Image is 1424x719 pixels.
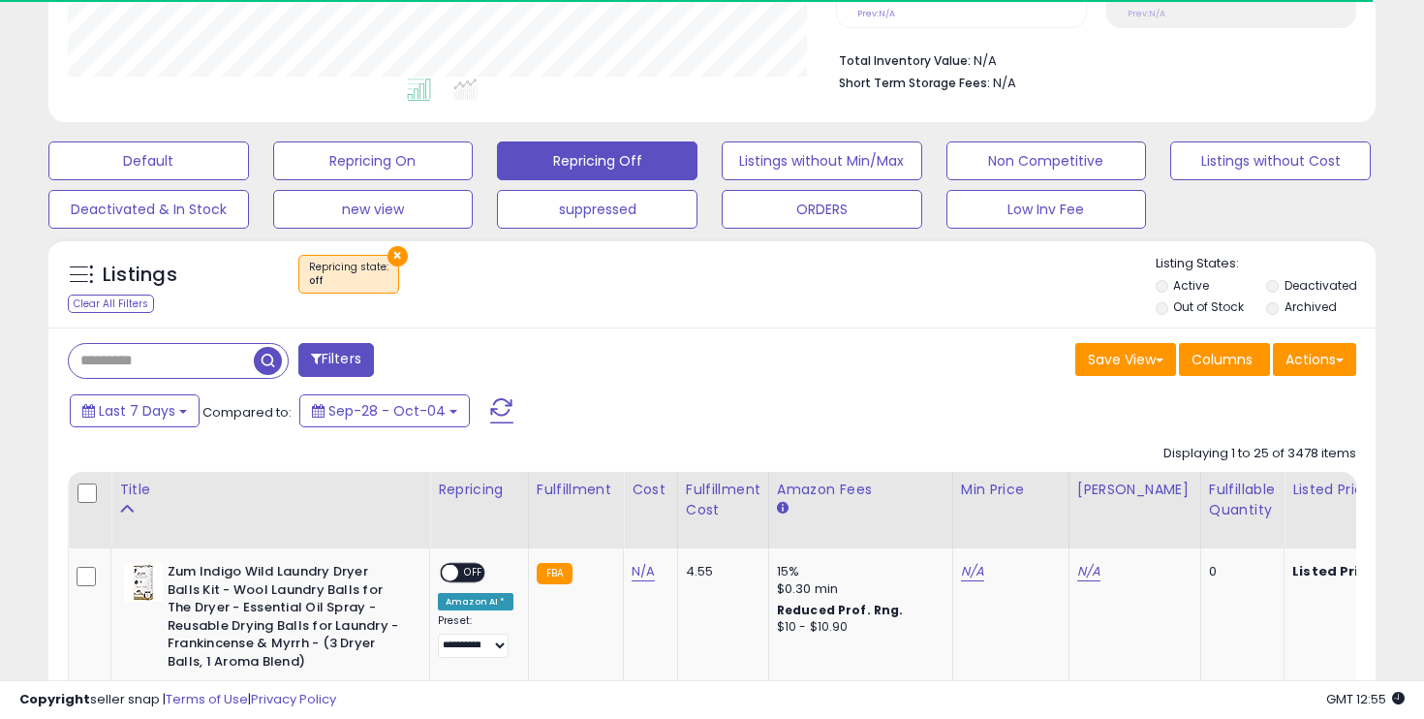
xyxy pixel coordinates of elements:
[273,190,474,229] button: new view
[537,563,573,584] small: FBA
[19,690,90,708] strong: Copyright
[166,690,248,708] a: Terms of Use
[961,480,1061,500] div: Min Price
[168,563,403,675] b: Zum Indigo Wild Laundry Dryer Balls Kit - Wool Laundry Balls for The Dryer - Essential Oil Spray ...
[632,480,669,500] div: Cost
[251,690,336,708] a: Privacy Policy
[124,563,163,602] img: 41BTfjpSsPL._SL40_.jpg
[946,141,1147,180] button: Non Competitive
[777,580,938,598] div: $0.30 min
[777,563,938,580] div: 15%
[1209,480,1276,520] div: Fulfillable Quantity
[309,260,388,289] span: Repricing state :
[1077,562,1100,581] a: N/A
[777,602,904,618] b: Reduced Prof. Rng.
[1285,298,1337,315] label: Archived
[438,480,520,500] div: Repricing
[438,614,513,658] div: Preset:
[497,141,697,180] button: Repricing Off
[686,563,754,580] div: 4.55
[946,190,1147,229] button: Low Inv Fee
[1285,277,1357,294] label: Deactivated
[1163,445,1356,463] div: Displaying 1 to 25 of 3478 items
[1170,141,1371,180] button: Listings without Cost
[458,565,489,581] span: OFF
[48,190,249,229] button: Deactivated & In Stock
[202,403,292,422] span: Compared to:
[119,480,421,500] div: Title
[1173,298,1244,315] label: Out of Stock
[722,190,922,229] button: ORDERS
[1192,350,1253,369] span: Columns
[1075,343,1176,376] button: Save View
[298,343,374,377] button: Filters
[537,480,615,500] div: Fulfillment
[309,274,388,288] div: off
[1326,690,1405,708] span: 2025-10-12 12:55 GMT
[1273,343,1356,376] button: Actions
[103,262,177,289] h5: Listings
[1209,563,1269,580] div: 0
[387,246,408,266] button: ×
[686,480,760,520] div: Fulfillment Cost
[632,562,655,581] a: N/A
[777,619,938,636] div: $10 - $10.90
[497,190,697,229] button: suppressed
[1179,343,1270,376] button: Columns
[1077,480,1192,500] div: [PERSON_NAME]
[273,141,474,180] button: Repricing On
[722,141,922,180] button: Listings without Min/Max
[961,562,984,581] a: N/A
[328,401,446,421] span: Sep-28 - Oct-04
[777,500,789,517] small: Amazon Fees.
[48,141,249,180] button: Default
[438,593,513,610] div: Amazon AI *
[70,394,200,427] button: Last 7 Days
[68,295,154,313] div: Clear All Filters
[1292,562,1380,580] b: Listed Price:
[19,691,336,709] div: seller snap | |
[1173,277,1209,294] label: Active
[1156,255,1377,273] p: Listing States:
[777,480,944,500] div: Amazon Fees
[99,401,175,421] span: Last 7 Days
[299,394,470,427] button: Sep-28 - Oct-04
